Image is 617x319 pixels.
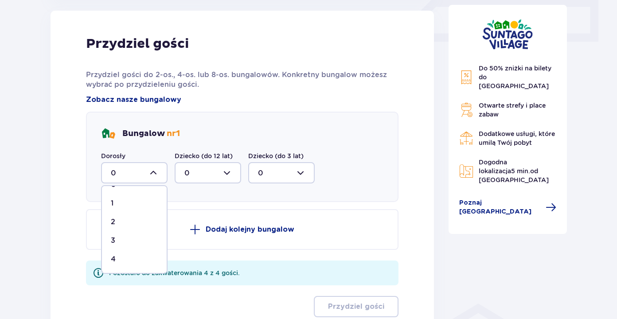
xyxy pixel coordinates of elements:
[175,152,233,160] label: Dziecko (do 12 lat)
[459,164,473,178] img: Map Icon
[111,198,113,208] p: 1
[511,167,530,175] span: 5 min.
[101,127,115,141] img: bungalows Icon
[248,152,304,160] label: Dziecko (do 3 lat)
[86,209,398,250] button: Dodaj kolejny bungalow
[111,236,115,245] p: 3
[459,103,473,117] img: Grill Icon
[479,65,551,89] span: Do 50% zniżki na bilety do [GEOGRAPHIC_DATA]
[479,159,549,183] span: Dogodna lokalizacja od [GEOGRAPHIC_DATA]
[482,19,533,50] img: Suntago Village
[459,70,473,85] img: Discount Icon
[122,128,180,139] p: Bungalow
[167,128,180,139] span: nr 1
[479,130,555,146] span: Dodatkowe usługi, które umilą Twój pobyt
[111,254,116,264] p: 4
[479,102,546,118] span: Otwarte strefy i place zabaw
[111,217,115,227] p: 2
[86,35,189,52] p: Przydziel gości
[86,95,181,105] a: Zobacz nasze bungalowy
[206,225,294,234] p: Dodaj kolejny bungalow
[101,152,125,160] label: Dorosły
[109,268,240,277] div: Pozostało do zakwaterowania 4 z 4 gości.
[86,70,398,89] p: Przydziel gości do 2-os., 4-os. lub 8-os. bungalowów. Konkretny bungalow możesz wybrać po przydzi...
[459,198,541,216] span: Poznaj [GEOGRAPHIC_DATA]
[459,198,557,216] a: Poznaj [GEOGRAPHIC_DATA]
[314,296,398,317] button: Przydziel gości
[459,131,473,145] img: Restaurant Icon
[328,302,384,311] p: Przydziel gości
